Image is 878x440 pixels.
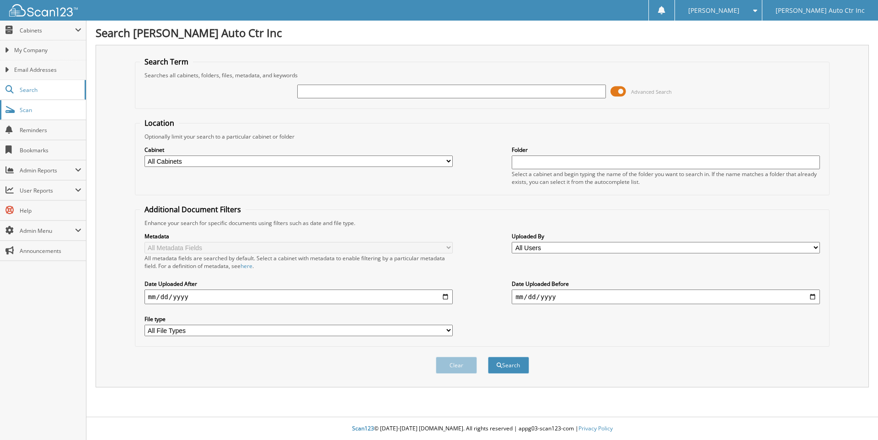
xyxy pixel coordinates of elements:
[20,126,81,134] span: Reminders
[145,254,453,270] div: All metadata fields are searched by default. Select a cabinet with metadata to enable filtering b...
[86,418,878,440] div: © [DATE]-[DATE] [DOMAIN_NAME]. All rights reserved | appg03-scan123-com |
[145,146,453,154] label: Cabinet
[688,8,739,13] span: [PERSON_NAME]
[20,166,75,174] span: Admin Reports
[140,118,179,128] legend: Location
[512,290,820,304] input: end
[20,187,75,194] span: User Reports
[145,290,453,304] input: start
[512,232,820,240] label: Uploaded By
[488,357,529,374] button: Search
[20,227,75,235] span: Admin Menu
[512,280,820,288] label: Date Uploaded Before
[436,357,477,374] button: Clear
[241,262,252,270] a: here
[20,106,81,114] span: Scan
[145,280,453,288] label: Date Uploaded After
[20,207,81,215] span: Help
[96,25,869,40] h1: Search [PERSON_NAME] Auto Ctr Inc
[140,71,825,79] div: Searches all cabinets, folders, files, metadata, and keywords
[631,88,672,95] span: Advanced Search
[9,4,78,16] img: scan123-logo-white.svg
[14,46,81,54] span: My Company
[832,396,878,440] iframe: Chat Widget
[140,219,825,227] div: Enhance your search for specific documents using filters such as date and file type.
[140,133,825,140] div: Optionally limit your search to a particular cabinet or folder
[776,8,865,13] span: [PERSON_NAME] Auto Ctr Inc
[20,27,75,34] span: Cabinets
[145,232,453,240] label: Metadata
[578,424,613,432] a: Privacy Policy
[140,204,246,215] legend: Additional Document Filters
[20,86,80,94] span: Search
[20,146,81,154] span: Bookmarks
[140,57,193,67] legend: Search Term
[512,170,820,186] div: Select a cabinet and begin typing the name of the folder you want to search in. If the name match...
[512,146,820,154] label: Folder
[145,315,453,323] label: File type
[20,247,81,255] span: Announcements
[14,66,81,74] span: Email Addresses
[352,424,374,432] span: Scan123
